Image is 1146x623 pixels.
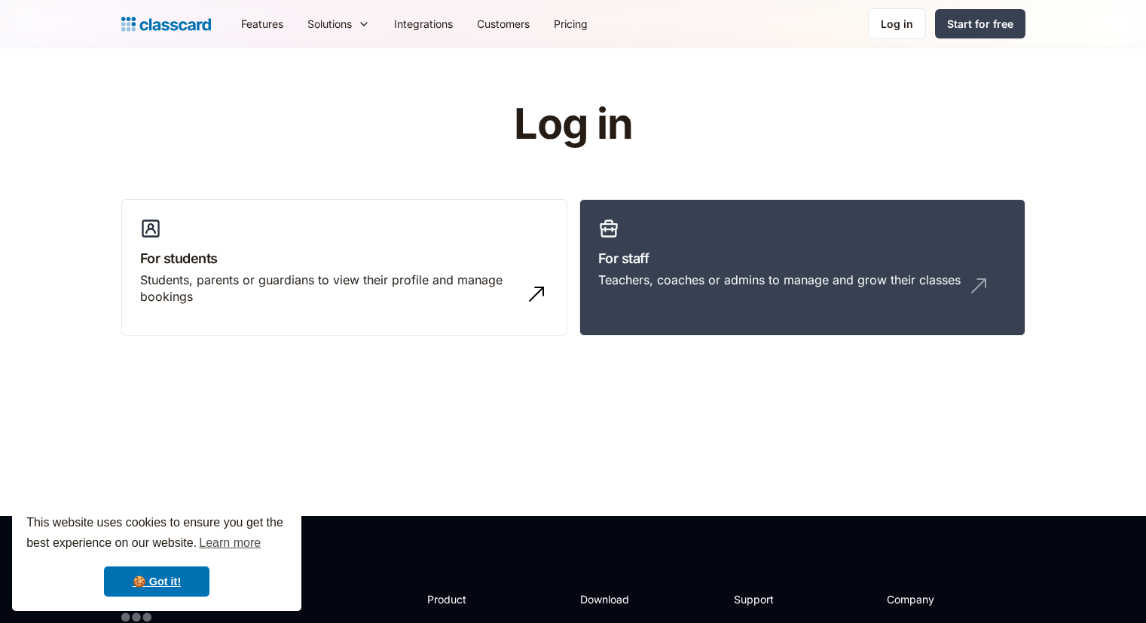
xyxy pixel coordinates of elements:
[26,514,287,554] span: This website uses cookies to ensure you get the best experience on our website.
[734,591,795,607] h2: Support
[140,272,518,305] div: Students, parents or guardians to view their profile and manage bookings
[121,14,211,35] a: home
[579,199,1025,336] a: For staffTeachers, coaches or admins to manage and grow their classes
[887,591,987,607] h2: Company
[935,9,1025,38] a: Start for free
[542,7,600,41] a: Pricing
[881,16,913,32] div: Log in
[307,16,352,32] div: Solutions
[140,248,549,269] h3: For students
[382,7,465,41] a: Integrations
[947,16,1013,32] div: Start for free
[121,199,567,336] a: For studentsStudents, parents or guardians to view their profile and manage bookings
[598,248,1007,269] h3: For staff
[580,591,642,607] h2: Download
[229,7,295,41] a: Features
[295,7,382,41] div: Solutions
[868,8,926,39] a: Log in
[598,272,961,288] div: Teachers, coaches or admins to manage and grow their classes
[465,7,542,41] a: Customers
[334,101,812,148] h1: Log in
[427,591,508,607] h2: Product
[12,499,301,611] div: cookieconsent
[197,532,263,554] a: learn more about cookies
[104,566,209,597] a: dismiss cookie message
